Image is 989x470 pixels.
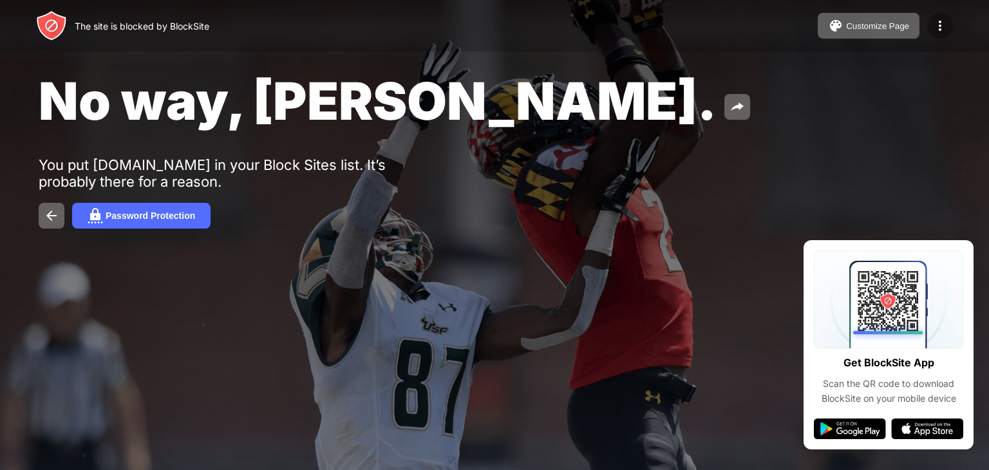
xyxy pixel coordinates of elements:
[39,70,717,132] span: No way, [PERSON_NAME].
[814,377,963,406] div: Scan the QR code to download BlockSite on your mobile device
[818,13,919,39] button: Customize Page
[843,353,934,372] div: Get BlockSite App
[88,208,103,223] img: password.svg
[106,211,195,221] div: Password Protection
[44,208,59,223] img: back.svg
[846,21,909,31] div: Customize Page
[39,156,437,190] div: You put [DOMAIN_NAME] in your Block Sites list. It’s probably there for a reason.
[814,250,963,348] img: qrcode.svg
[72,203,211,229] button: Password Protection
[730,99,745,115] img: share.svg
[75,21,209,32] div: The site is blocked by BlockSite
[814,418,886,439] img: google-play.svg
[932,18,948,33] img: menu-icon.svg
[36,10,67,41] img: header-logo.svg
[828,18,843,33] img: pallet.svg
[891,418,963,439] img: app-store.svg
